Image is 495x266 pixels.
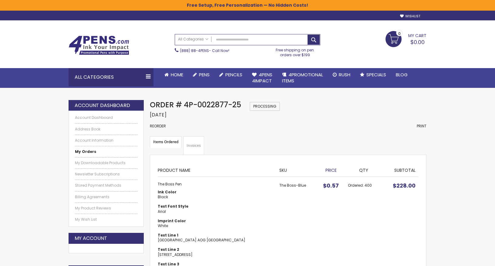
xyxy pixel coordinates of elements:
[400,14,420,19] a: Wishlist
[366,71,386,78] span: Specials
[410,38,425,46] span: $0.00
[417,123,426,129] span: Print
[396,71,408,78] span: Blog
[160,68,188,81] a: Home
[323,182,339,189] span: $0.57
[391,68,412,81] a: Blog
[75,138,137,143] a: Account Information
[150,136,182,148] strong: Items Ordered
[225,71,242,78] span: Pencils
[178,37,208,42] span: All Categories
[75,235,107,242] strong: My Account
[158,233,273,238] dt: Text Line 1
[150,123,166,129] a: Reorder
[158,204,273,209] dt: Text Font Style
[75,161,137,165] a: My Downloadable Products
[75,183,137,188] a: Stored Payment Methods
[75,149,96,154] strong: My Orders
[150,111,167,118] span: [DATE]
[69,36,129,55] img: 4Pens Custom Pens and Promotional Products
[158,247,273,252] dt: Text Line 2
[247,68,277,88] a: 4Pens4impact
[199,71,210,78] span: Pens
[75,115,137,120] a: Account Dashboard
[158,252,273,257] dd: [STREET_ADDRESS]
[180,48,209,53] a: (888) 88-4PENS
[252,71,272,84] span: 4Pens 4impact
[158,219,273,223] dt: Imprint Color
[150,100,241,110] span: Order # 4P-0022877-25
[158,190,273,195] dt: Ink Color
[345,163,382,177] th: Qty
[75,206,137,211] a: My Product Reviews
[328,68,355,81] a: Rush
[183,136,204,155] a: Invoices
[277,68,328,88] a: 4PROMOTIONALITEMS
[75,102,130,109] strong: Account Dashboard
[171,71,183,78] span: Home
[158,209,273,214] dd: Arial
[180,48,229,53] span: - Call Now!
[158,238,273,243] dd: [GEOGRAPHIC_DATA] AOG [GEOGRAPHIC_DATA]
[276,163,317,177] th: SKU
[382,163,419,177] th: Subtotal
[75,149,137,154] a: My Orders
[69,68,153,86] div: All Categories
[386,31,426,46] a: $0.00 0
[75,172,137,177] a: Newsletter Subscriptions
[417,124,426,129] a: Print
[398,31,401,36] span: 0
[75,217,137,222] a: My Wish List
[75,127,137,132] a: Address Book
[214,68,247,81] a: Pencils
[75,195,137,199] a: Billing Agreements
[393,182,416,189] span: $228.00
[282,71,323,84] span: 4PROMOTIONAL ITEMS
[158,163,276,177] th: Product Name
[348,183,365,188] span: Ordered
[158,223,273,228] dd: White
[317,163,345,177] th: Price
[250,102,280,111] span: Processing
[270,45,321,57] div: Free shipping on pen orders over $199
[175,34,211,44] a: All Categories
[158,195,273,199] dd: Black
[365,183,372,188] span: 400
[188,68,214,81] a: Pens
[355,68,391,81] a: Specials
[158,182,273,187] strong: The Boss Pen
[339,71,350,78] span: Rush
